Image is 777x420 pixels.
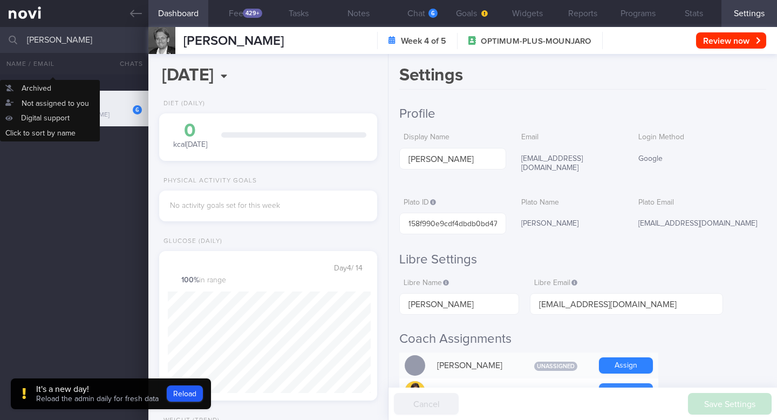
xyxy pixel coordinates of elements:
div: [EMAIL_ADDRESS][DOMAIN_NAME] [634,213,766,235]
div: 429+ [243,9,262,18]
span: Reload the admin daily for fresh data [36,395,159,403]
div: Angena [432,381,518,402]
h1: Settings [399,65,766,90]
span: Unassigned [534,362,577,371]
span: Libre Email [534,279,577,287]
div: Google [634,148,766,171]
span: [PERSON_NAME] [6,99,74,107]
span: OPTIMUM-PLUS-MOUNJARO [481,36,591,47]
strong: Week 4 of 5 [401,36,446,46]
div: kcal [DATE] [170,121,210,150]
div: [PERSON_NAME] [517,213,623,235]
span: Plato ID [404,199,436,206]
label: Login Method [638,133,762,143]
div: Diet (Daily) [159,100,205,108]
label: Plato Email [638,198,762,208]
div: [EMAIL_ADDRESS][DOMAIN_NAME] [517,148,623,180]
div: 6 [133,105,142,114]
div: Day 4 / 14 [334,263,371,274]
div: 0 [170,121,210,140]
button: Review now [696,32,766,49]
span: in range [181,276,226,286]
span: [PERSON_NAME] [183,35,284,48]
div: 6 [428,9,438,18]
h2: Libre Settings [399,252,766,268]
div: Physical Activity Goals [159,177,257,185]
div: Glucose (Daily) [159,238,222,246]
h2: Profile [399,106,766,122]
button: Reload [167,385,203,402]
span: Libre Name [404,279,449,287]
label: Plato Name [521,198,619,208]
button: Assign [599,383,653,399]
label: Display Name [404,133,501,143]
div: It's a new day! [36,384,159,395]
button: Chats [105,53,148,74]
h2: Coach Assignments [399,331,766,347]
div: [PERSON_NAME] [432,355,518,376]
strong: 100 % [181,276,199,284]
button: Assign [599,357,653,374]
div: No activity goals set for this week [170,201,366,211]
label: Email [521,133,619,143]
div: [EMAIL_ADDRESS][DOMAIN_NAME] [6,111,142,119]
